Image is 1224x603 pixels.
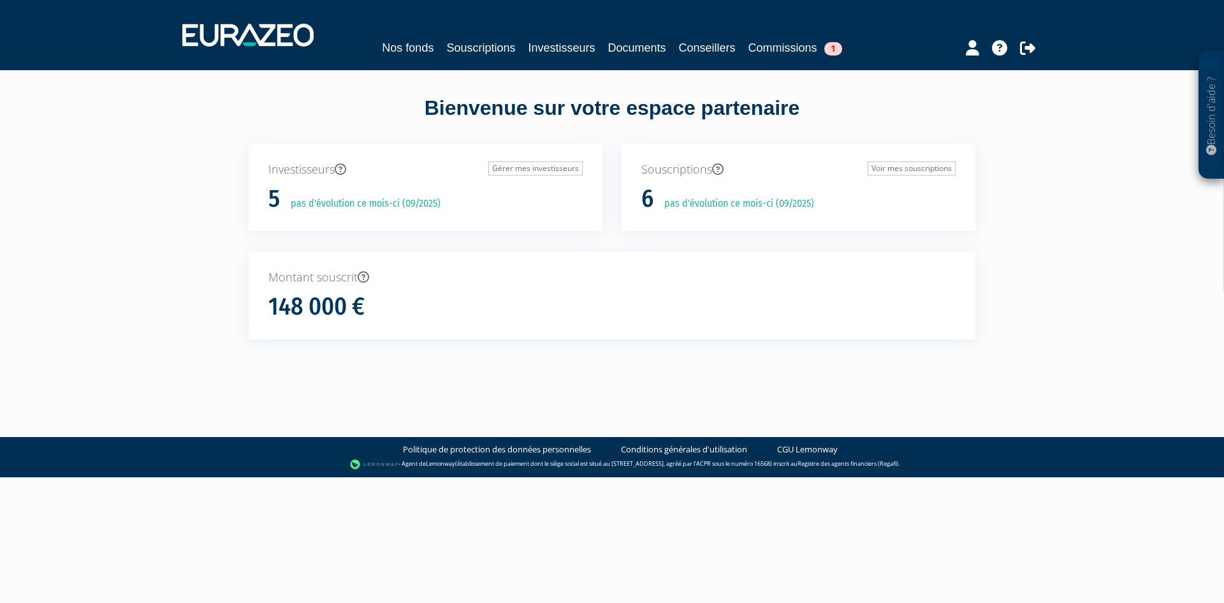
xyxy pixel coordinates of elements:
p: pas d'évolution ce mois-ci (09/2025) [655,197,814,211]
p: Souscriptions [641,161,956,178]
p: Investisseurs [268,161,583,178]
a: Investisseurs [528,39,595,57]
div: - Agent de (établissement de paiement dont le siège social est situé au [STREET_ADDRESS], agréé p... [13,458,1211,471]
a: Gérer mes investisseurs [488,161,583,175]
a: CGU Lemonway [777,443,838,456]
img: logo-lemonway.png [350,458,399,471]
a: Documents [608,39,666,57]
a: Lemonway [426,459,455,468]
img: 1732889491-logotype_eurazeo_blanc_rvb.png [182,24,314,47]
h1: 148 000 € [268,294,365,320]
p: Besoin d'aide ? [1204,58,1219,173]
a: Nos fonds [382,39,433,57]
a: Conditions générales d'utilisation [621,443,747,456]
a: Commissions1 [748,39,842,57]
p: Montant souscrit [268,269,956,286]
h1: 5 [268,186,280,212]
span: 1 [824,42,842,56]
a: Voir mes souscriptions [868,161,956,175]
a: Politique de protection des données personnelles [403,443,591,456]
div: Bienvenue sur votre espace partenaire [239,94,985,144]
h1: 6 [641,186,653,212]
p: pas d'évolution ce mois-ci (09/2025) [282,197,441,211]
a: Registre des agents financiers (Regafi) [798,459,898,468]
a: Souscriptions [446,39,515,57]
a: Conseillers [679,39,736,57]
